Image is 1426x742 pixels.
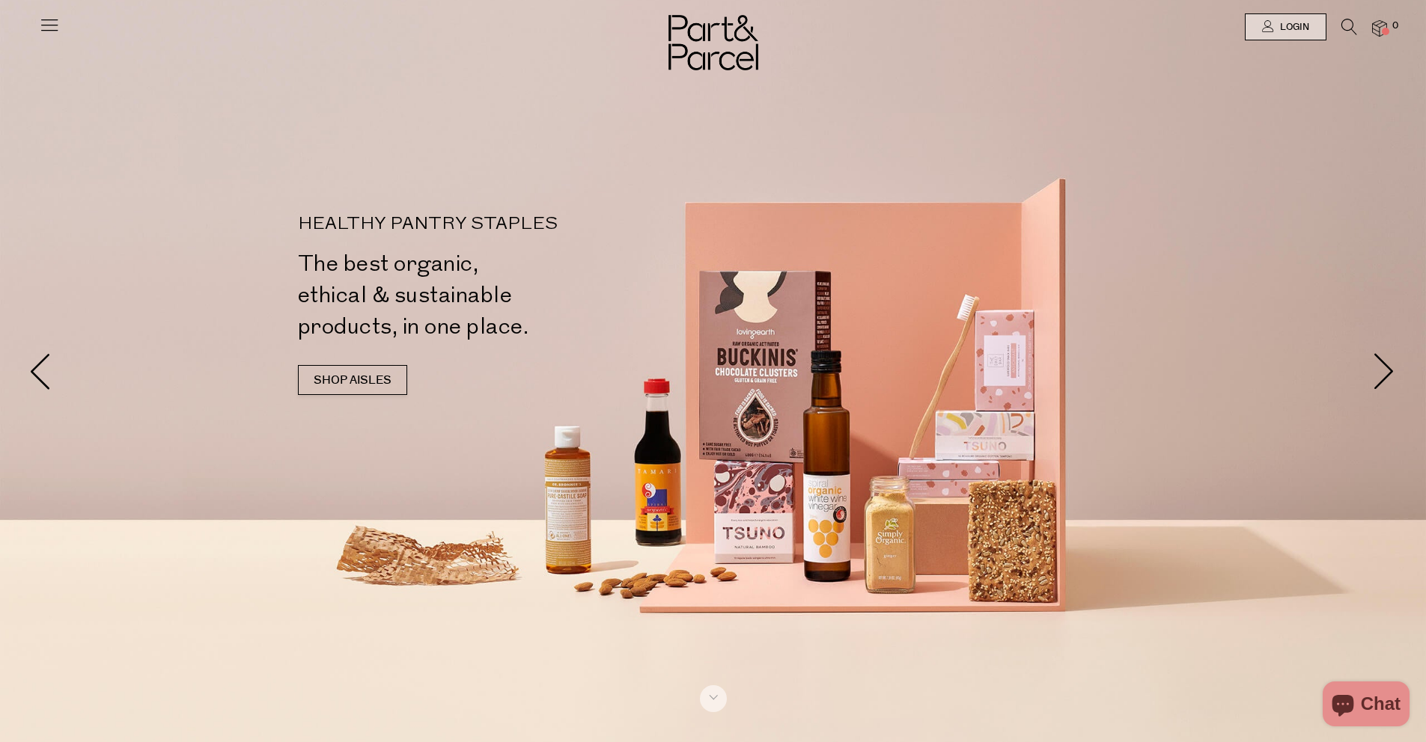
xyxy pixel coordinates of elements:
[1245,13,1326,40] a: Login
[1318,681,1414,730] inbox-online-store-chat: Shopify online store chat
[1389,19,1402,33] span: 0
[1372,20,1387,36] a: 0
[298,215,719,233] p: HEALTHY PANTRY STAPLES
[668,15,758,70] img: Part&Parcel
[298,248,719,343] h2: The best organic, ethical & sustainable products, in one place.
[1276,21,1309,34] span: Login
[298,365,407,395] a: SHOP AISLES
